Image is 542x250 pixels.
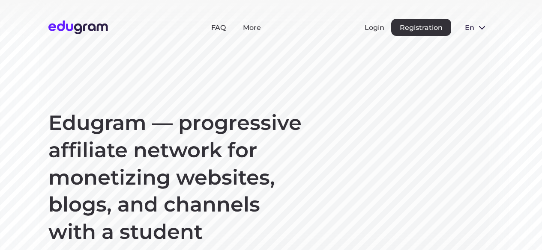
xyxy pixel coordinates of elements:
img: Edugram Logo [48,21,108,34]
span: en [465,24,473,32]
a: More [243,24,261,32]
button: en [458,19,494,36]
button: Login [365,24,384,32]
a: FAQ [211,24,226,32]
button: Registration [391,19,451,36]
